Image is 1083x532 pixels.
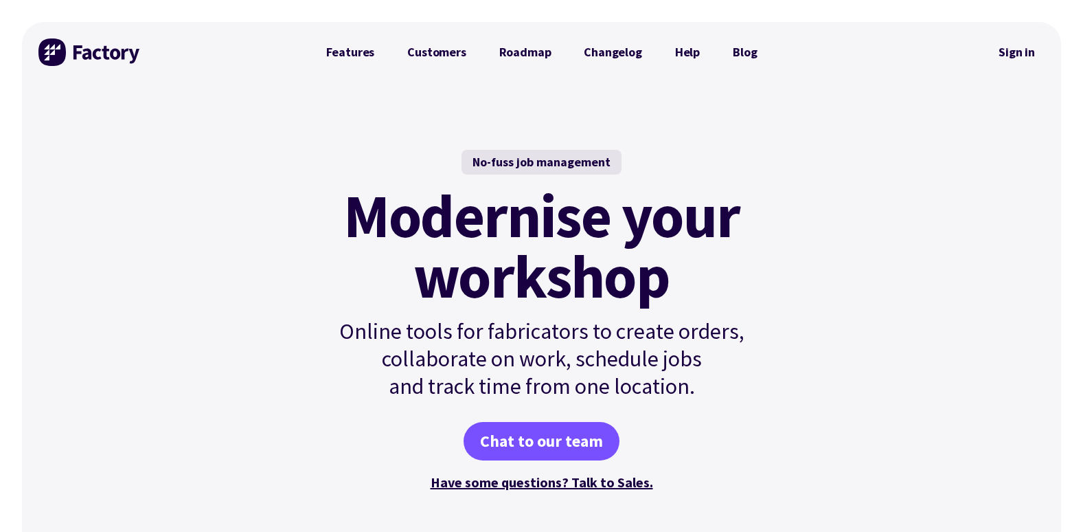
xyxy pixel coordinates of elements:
[989,36,1045,68] nav: Secondary Navigation
[391,38,482,66] a: Customers
[461,150,622,175] div: No-fuss job management
[310,318,774,400] p: Online tools for fabricators to create orders, collaborate on work, schedule jobs and track time ...
[431,474,653,491] a: Have some questions? Talk to Sales.
[464,422,619,461] a: Chat to our team
[310,38,774,66] nav: Primary Navigation
[343,186,740,307] mark: Modernise your workshop
[38,38,141,66] img: Factory
[483,38,568,66] a: Roadmap
[659,38,716,66] a: Help
[989,36,1045,68] a: Sign in
[716,38,773,66] a: Blog
[310,38,391,66] a: Features
[567,38,658,66] a: Changelog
